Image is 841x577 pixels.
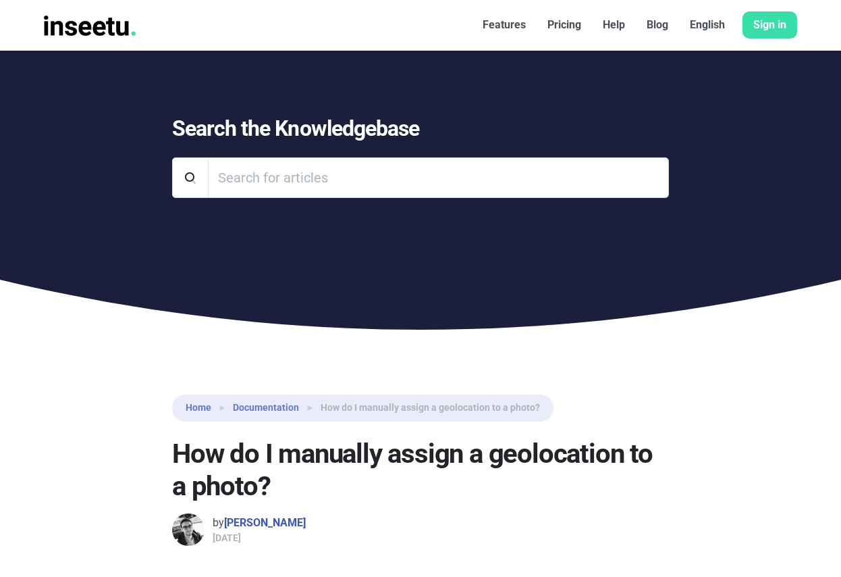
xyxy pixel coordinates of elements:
a: Pricing [537,11,592,39]
h1: How do I manually assign a geolocation to a photo? [172,438,669,503]
nav: breadcrumb [172,395,553,422]
a: [PERSON_NAME] [224,516,306,529]
h1: Search the Knowledgebase [172,116,669,141]
img: INSEETU [44,16,136,36]
font: Sign in [753,18,786,31]
font: Features [483,18,526,31]
input: Search [208,157,669,198]
li: How do I manually assign a geolocation to a photo? [299,400,540,416]
font: Pricing [547,18,581,31]
font: Blog [647,18,668,31]
a: Blog [636,11,679,39]
a: Documentation [233,401,299,415]
font: Help [603,18,625,31]
a: Features [472,11,537,39]
a: Help [592,11,636,39]
div: by [213,515,306,531]
a: Sign in [742,11,797,39]
a: English [679,11,736,39]
div: [DATE] [213,531,306,545]
a: Home [186,401,211,415]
